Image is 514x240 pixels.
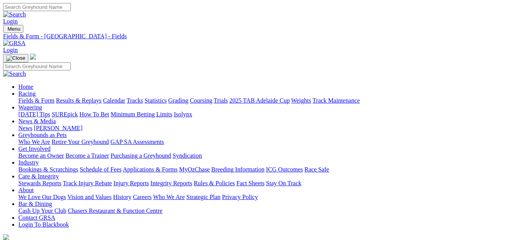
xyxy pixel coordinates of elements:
a: Racing [18,90,36,97]
a: Race Safe [304,166,329,173]
a: Breeding Information [211,166,264,173]
a: Purchasing a Greyhound [111,152,171,159]
a: Fact Sheets [237,180,264,186]
a: MyOzChase [179,166,210,173]
a: About [18,187,34,193]
div: Wagering [18,111,511,118]
a: Care & Integrity [18,173,59,180]
a: Tracks [127,97,143,104]
img: Close [6,55,25,61]
a: Greyhounds as Pets [18,132,67,138]
a: Become a Trainer [65,152,109,159]
a: Get Involved [18,145,51,152]
img: logo-grsa-white.png [30,54,36,60]
a: Minimum Betting Limits [111,111,172,118]
a: ICG Outcomes [266,166,303,173]
a: Results & Replays [56,97,101,104]
img: Search [3,70,26,77]
a: [DATE] Tips [18,111,50,118]
button: Toggle navigation [3,54,28,62]
a: Who We Are [18,139,50,145]
a: Strategic Plan [186,194,220,200]
a: Track Injury Rebate [63,180,112,186]
a: Grading [168,97,188,104]
a: Careers [133,194,152,200]
a: Stay On Track [266,180,301,186]
a: Chasers Restaurant & Function Centre [68,207,162,214]
a: Contact GRSA [18,214,55,221]
a: Injury Reports [113,180,149,186]
a: Login [3,47,18,53]
a: Privacy Policy [222,194,258,200]
a: Industry [18,159,39,166]
div: Greyhounds as Pets [18,139,511,145]
a: Coursing [190,97,212,104]
a: Fields & Form - [GEOGRAPHIC_DATA] - Fields [3,33,511,40]
a: Rules & Policies [194,180,235,186]
div: News & Media [18,125,511,132]
a: Integrity Reports [150,180,192,186]
a: News [18,125,32,131]
a: News & Media [18,118,56,124]
div: Get Involved [18,152,511,159]
a: Fields & Form [18,97,54,104]
a: We Love Our Dogs [18,194,66,200]
a: Login To Blackbook [18,221,69,228]
div: Racing [18,97,511,104]
a: Home [18,83,33,90]
a: Become an Owner [18,152,64,159]
div: Industry [18,166,511,173]
div: Care & Integrity [18,180,511,187]
a: 2025 TAB Adelaide Cup [229,97,290,104]
a: Retire Your Greyhound [52,139,109,145]
input: Search [3,62,71,70]
div: About [18,194,511,201]
a: Track Maintenance [313,97,360,104]
a: Weights [291,97,311,104]
a: Wagering [18,104,42,111]
a: SUREpick [52,111,78,118]
a: Calendar [103,97,125,104]
a: Applications & Forms [123,166,178,173]
a: Trials [214,97,228,104]
a: GAP SA Assessments [111,139,164,145]
img: Search [3,11,26,18]
a: [PERSON_NAME] [34,125,82,131]
button: Toggle navigation [3,25,23,33]
a: Stewards Reports [18,180,61,186]
a: Vision and Values [67,194,111,200]
a: History [113,194,131,200]
a: Schedule of Fees [80,166,121,173]
div: Bar & Dining [18,207,511,214]
a: Login [3,18,18,24]
a: Syndication [173,152,202,159]
span: Menu [8,26,20,32]
img: GRSA [3,40,26,47]
a: Isolynx [174,111,192,118]
a: Cash Up Your Club [18,207,66,214]
a: Statistics [145,97,167,104]
a: Bar & Dining [18,201,52,207]
a: Bookings & Scratchings [18,166,78,173]
a: How To Bet [80,111,109,118]
input: Search [3,3,71,11]
a: Who We Are [153,194,185,200]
